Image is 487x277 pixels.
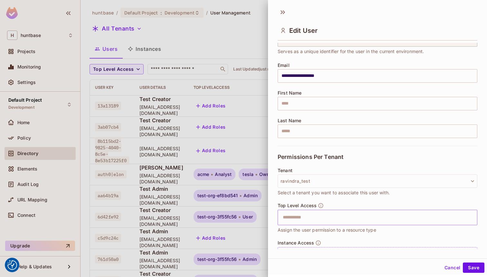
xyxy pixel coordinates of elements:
[278,189,390,196] span: Select a tenant you want to associate this user with.
[278,174,477,188] button: ravindra_test
[278,226,376,234] span: Assign the user permission to a resource type
[7,260,17,270] button: Consent Preferences
[278,48,424,55] span: Serves as a unique identifier for the user in the current environment.
[278,118,301,123] span: Last Name
[278,168,292,173] span: Tenant
[474,217,475,218] button: Open
[278,240,314,245] span: Instance Access
[289,27,318,34] span: Edit User
[442,263,463,273] button: Cancel
[7,260,17,270] img: Revisit consent button
[278,63,290,68] span: Email
[278,247,477,261] div: Add Instance Access
[278,203,317,208] span: Top Level Access
[463,263,484,273] button: Save
[278,154,343,160] span: Permissions Per Tenant
[278,90,302,96] span: First Name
